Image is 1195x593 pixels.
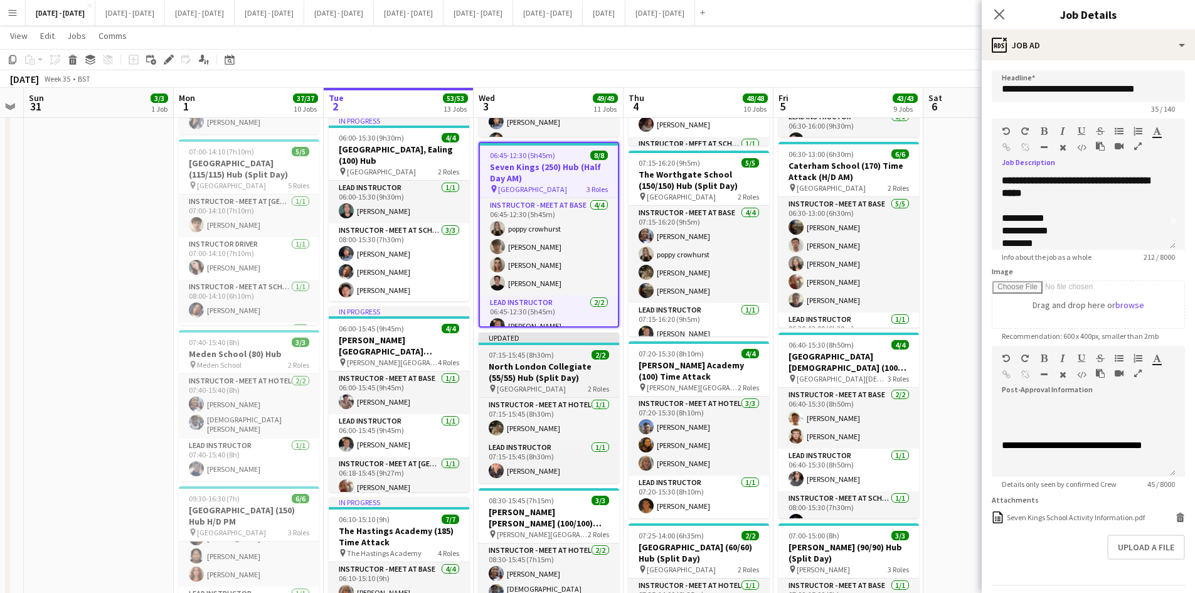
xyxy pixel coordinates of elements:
[1134,126,1142,136] button: Ordered List
[489,350,554,360] span: 07:15-15:45 (8h30m)
[590,151,608,160] span: 8/8
[329,115,469,301] app-job-card: In progress06:00-15:30 (9h30m)4/4[GEOGRAPHIC_DATA], Ealing (100) Hub [GEOGRAPHIC_DATA]2 RolesLead...
[647,192,716,201] span: [GEOGRAPHIC_DATA]
[347,167,416,176] span: [GEOGRAPHIC_DATA]
[177,99,195,114] span: 1
[797,374,888,383] span: [GEOGRAPHIC_DATA][DEMOGRAPHIC_DATA]
[593,104,617,114] div: 11 Jobs
[438,548,459,558] span: 4 Roles
[179,195,319,237] app-card-role: Instructor - Meet at [GEOGRAPHIC_DATA]1/107:00-14:10 (7h10m)[PERSON_NAME]
[304,1,374,25] button: [DATE] - [DATE]
[329,457,469,500] app-card-role: Instructor - Meet at [GEOGRAPHIC_DATA]1/106:18-15:45 (9h27m)[PERSON_NAME]
[189,147,254,156] span: 07:00-14:10 (7h10m)
[1141,104,1185,114] span: 35 / 140
[1077,370,1086,380] button: HTML Code
[479,333,619,483] div: Updated07:15-15:45 (8h30m)2/2North London Collegiate (55/55) Hub (Split Day) [GEOGRAPHIC_DATA]2 R...
[992,331,1169,341] span: Recommendation: 600 x 400px, smaller than 2mb
[40,30,55,41] span: Edit
[982,30,1195,60] div: Job Ad
[1021,126,1029,136] button: Redo
[778,351,919,373] h3: [GEOGRAPHIC_DATA][DEMOGRAPHIC_DATA] (100) Hub
[627,99,644,114] span: 4
[329,414,469,457] app-card-role: Lead Instructor1/106:00-15:45 (9h45m)[PERSON_NAME]
[639,531,704,540] span: 07:25-14:00 (6h35m)
[1058,142,1067,152] button: Clear Formatting
[479,92,495,104] span: Wed
[789,340,854,350] span: 06:40-15:30 (8h50m)
[982,6,1195,23] h3: Job Details
[1134,368,1142,378] button: Fullscreen
[347,548,422,558] span: The Hastings Academy
[292,147,309,156] span: 5/5
[1058,370,1067,380] button: Clear Formatting
[5,28,33,44] a: View
[797,565,850,574] span: [PERSON_NAME]
[629,397,769,476] app-card-role: Instructor - Meet at Hotel3/307:20-15:30 (8h10m)[PERSON_NAME][PERSON_NAME][PERSON_NAME]
[927,99,942,114] span: 6
[893,93,918,103] span: 43/43
[374,1,443,25] button: [DATE] - [DATE]
[639,349,704,358] span: 07:20-15:30 (8h10m)
[1039,370,1048,380] button: Horizontal Line
[329,306,469,492] div: In progress06:00-15:45 (9h45m)4/4[PERSON_NAME][GEOGRAPHIC_DATA][PERSON_NAME] (100) Time Attack [P...
[1115,368,1123,378] button: Insert video
[189,338,240,347] span: 07:40-15:40 (8h)
[327,99,344,114] span: 2
[179,323,319,365] app-card-role: Lead Instructor1/1
[778,142,919,328] app-job-card: 06:30-13:00 (6h30m)6/6Caterham School (170) Time Attack (H/D AM) [GEOGRAPHIC_DATA]2 RolesInstruct...
[179,330,319,481] app-job-card: 07:40-15:40 (8h)3/3Meden School (80) Hub Meden School2 RolesInstructor - Meet at Hotel2/207:40-15...
[442,515,459,524] span: 7/7
[288,360,309,370] span: 2 Roles
[293,93,318,103] span: 37/37
[592,350,609,360] span: 2/2
[629,169,769,191] h3: The Worthgate School (150/150) Hub (Split Day)
[95,1,165,25] button: [DATE] - [DATE]
[629,303,769,346] app-card-role: Lead Instructor1/107:15-16:20 (9h5m)[PERSON_NAME]
[347,358,438,367] span: [PERSON_NAME][GEOGRAPHIC_DATA][PERSON_NAME]
[1058,353,1067,363] button: Italic
[1077,353,1086,363] button: Underline
[292,494,309,503] span: 6/6
[778,449,919,491] app-card-role: Lead Instructor1/106:40-15:30 (8h50m)[PERSON_NAME]
[179,348,319,360] h3: Meden School (80) Hub
[329,306,469,316] div: In progress
[1021,353,1029,363] button: Redo
[593,93,618,103] span: 49/49
[67,30,86,41] span: Jobs
[339,515,390,524] span: 06:10-15:10 (9h)
[992,252,1102,262] span: Info about the job as a whole
[629,542,769,564] h3: [GEOGRAPHIC_DATA] (60/60) Hub (Split Day)
[479,506,619,529] h3: [PERSON_NAME] [PERSON_NAME] (100/100) Hub (Split Day)
[1096,141,1105,151] button: Paste as plain text
[189,494,240,503] span: 09:30-16:30 (7h)
[479,361,619,383] h3: North London Collegiate (55/55) Hub (Split Day)
[179,439,319,481] app-card-role: Lead Instructor1/107:40-15:40 (8h)[PERSON_NAME]
[992,495,1039,505] label: Attachments
[35,28,60,44] a: Edit
[197,181,266,190] span: [GEOGRAPHIC_DATA]
[235,1,304,25] button: [DATE] - [DATE]
[893,104,917,114] div: 9 Jobs
[443,1,513,25] button: [DATE] - [DATE]
[629,341,769,518] app-job-card: 07:20-15:30 (8h10m)4/4[PERSON_NAME] Academy (100) Time Attack [PERSON_NAME][GEOGRAPHIC_DATA]2 Rol...
[629,151,769,336] app-job-card: 07:15-16:20 (9h5m)5/5The Worthgate School (150/150) Hub (Split Day) [GEOGRAPHIC_DATA]2 RolesInstr...
[647,383,738,392] span: [PERSON_NAME][GEOGRAPHIC_DATA]
[1039,353,1048,363] button: Bold
[479,398,619,441] app-card-role: Instructor - Meet at Hotel1/107:15-15:45 (8h30m)[PERSON_NAME]
[888,565,909,574] span: 3 Roles
[789,149,854,159] span: 06:30-13:00 (6h30m)
[741,531,759,540] span: 2/2
[777,99,789,114] span: 5
[329,115,469,126] div: In progress
[797,183,866,193] span: [GEOGRAPHIC_DATA]
[288,181,309,190] span: 5 Roles
[10,30,28,41] span: View
[592,496,609,505] span: 3/3
[587,184,608,194] span: 3 Roles
[891,531,909,540] span: 3/3
[1115,141,1123,151] button: Insert video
